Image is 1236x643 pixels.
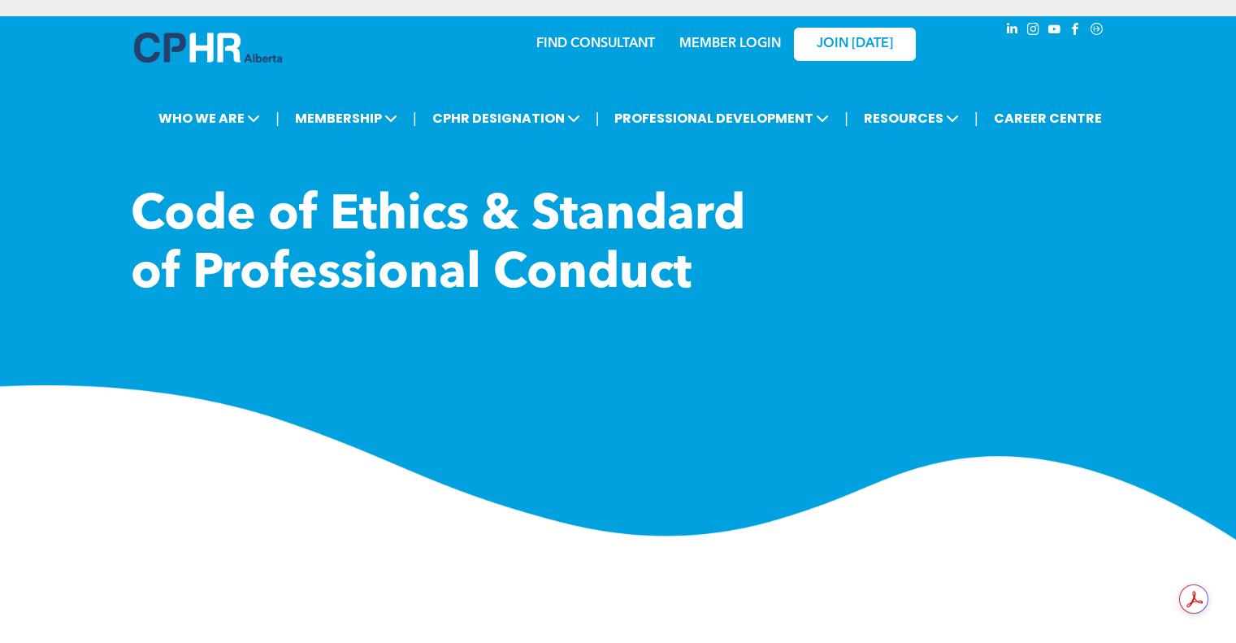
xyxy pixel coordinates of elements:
a: CAREER CENTRE [989,103,1107,133]
li: | [844,102,848,135]
img: A blue and white logo for cp alberta [134,33,282,63]
a: Social network [1088,20,1106,42]
li: | [275,102,280,135]
span: WHO WE ARE [154,103,265,133]
a: MEMBER LOGIN [679,37,781,50]
a: youtube [1046,20,1064,42]
a: JOIN [DATE] [794,28,916,61]
li: | [974,102,978,135]
a: instagram [1025,20,1043,42]
a: linkedin [1004,20,1021,42]
span: CPHR DESIGNATION [427,103,585,133]
a: facebook [1067,20,1085,42]
span: MEMBERSHIP [290,103,402,133]
li: | [413,102,417,135]
span: RESOURCES [859,103,964,133]
span: PROFESSIONAL DEVELOPMENT [609,103,834,133]
span: Code of Ethics & Standard of Professional Conduct [131,192,745,299]
li: | [596,102,600,135]
span: JOIN [DATE] [817,37,893,52]
a: FIND CONSULTANT [536,37,655,50]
